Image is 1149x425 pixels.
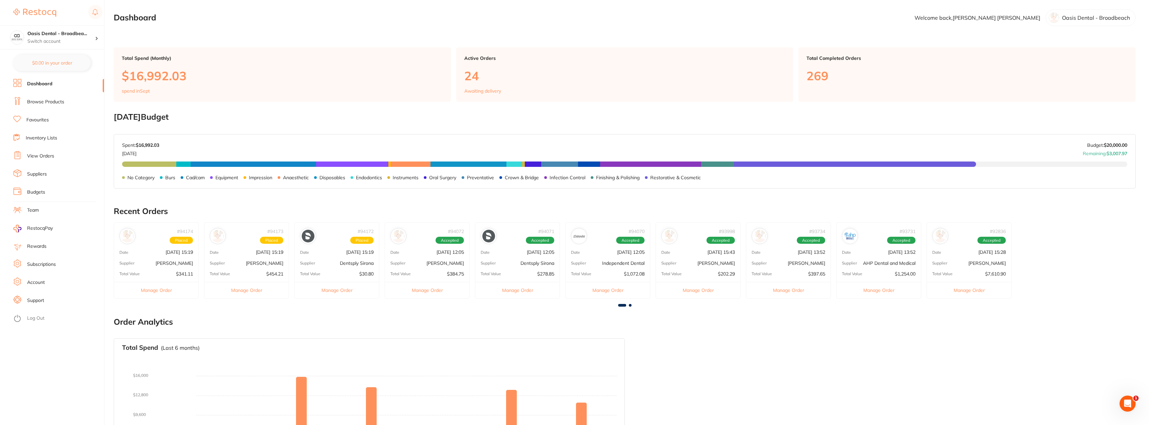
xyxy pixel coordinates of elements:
strong: $20,000.00 [1104,142,1127,148]
p: Remaining: [1083,148,1127,156]
p: Dentsply Sirona [520,260,554,266]
img: Adam Dental [753,230,766,242]
p: Impression [249,175,272,180]
p: Date [390,250,399,255]
button: Manage Order [927,282,1011,298]
a: Log Out [27,315,44,322]
span: Accepted [616,237,645,244]
p: Infection Control [550,175,585,180]
p: [DATE] 15:43 [707,249,735,255]
p: Supplier [210,261,225,265]
p: Total Value [571,272,591,276]
p: 269 [806,69,1128,83]
button: Manage Order [837,282,921,298]
p: Instruments [393,175,418,180]
img: Adam Dental [121,230,134,242]
p: Spent: [122,142,159,148]
img: Restocq Logo [13,9,56,17]
span: Accepted [526,237,554,244]
p: Supplier [119,261,134,265]
a: Dashboard [27,81,53,87]
p: [DATE] 15:28 [978,249,1006,255]
p: # 93734 [809,229,825,234]
p: Awaiting delivery [464,88,501,94]
p: AHP Dental and Medical [863,260,916,266]
a: Subscriptions [27,261,56,268]
p: Welcome back, [PERSON_NAME] [PERSON_NAME] [915,15,1040,21]
p: [PERSON_NAME] [788,260,825,266]
strong: $3,007.97 [1107,150,1127,156]
img: Dentsply Sirona [302,230,314,242]
p: Date [210,250,219,255]
p: Finishing & Polishing [596,175,640,180]
p: Date [932,250,941,255]
a: Favourites [26,117,49,123]
p: Supplier [481,261,496,265]
p: $30.80 [359,271,374,277]
p: [PERSON_NAME] [246,260,283,266]
p: (Last 6 months) [161,345,200,351]
span: RestocqPay [27,225,53,232]
a: Restocq Logo [13,5,56,20]
p: # 94071 [538,229,554,234]
p: Total Value [932,272,953,276]
p: Total Completed Orders [806,56,1128,61]
p: 24 [464,69,785,83]
img: Henry Schein Halas [934,230,947,242]
a: View Orders [27,153,54,160]
p: Burs [165,175,175,180]
p: [DATE] 13:52 [798,249,825,255]
a: Active Orders24Awaiting delivery [456,47,793,102]
p: Oasis Dental - Broadbeach [1062,15,1130,21]
p: # 94072 [448,229,464,234]
button: Manage Order [295,282,379,298]
p: Total Value [752,272,772,276]
p: Supplier [390,261,405,265]
a: Total Spend (Monthly)$16,992.03spend inSept [114,47,451,102]
p: # 94070 [629,229,645,234]
button: Manage Order [204,282,289,298]
p: Date [571,250,580,255]
p: Date [481,250,490,255]
button: Manage Order [475,282,560,298]
p: Supplier [932,261,947,265]
img: Henry Schein Halas [663,230,676,242]
p: Date [842,250,851,255]
p: Supplier [661,261,676,265]
h2: Recent Orders [114,207,1136,216]
img: Henry Schein Halas [211,230,224,242]
p: [DATE] 15:19 [256,249,283,255]
p: Oral Surgery [429,175,456,180]
p: Supplier [300,261,315,265]
p: Budget: [1087,142,1127,148]
p: $202.29 [718,271,735,277]
button: Manage Order [385,282,469,298]
p: # 92836 [990,229,1006,234]
iframe: Intercom live chat [1120,396,1136,412]
h4: Oasis Dental - Broadbeach [27,30,95,37]
p: [DATE] 12:05 [527,249,554,255]
a: Suppliers [27,171,47,178]
a: Team [27,207,39,214]
p: [DATE] 15:19 [346,249,374,255]
a: Rewards [27,243,46,250]
p: $16,992.03 [122,69,443,83]
p: $1,072.08 [624,271,645,277]
p: Switch account [27,38,95,45]
span: Placed [260,237,283,244]
button: Manage Order [746,282,831,298]
img: RestocqPay [13,225,21,232]
p: Total Value [661,272,682,276]
p: [PERSON_NAME] [156,260,193,266]
h3: Total Spend [122,344,158,351]
span: 1 [1133,396,1139,401]
button: Log Out [13,313,102,324]
p: [DATE] 15:19 [166,249,193,255]
p: Total Value [842,272,862,276]
h2: Order Analytics [114,317,1136,327]
p: Preventative [467,175,494,180]
p: Endodontics [356,175,382,180]
p: No Category [127,175,155,180]
p: Total Value [300,272,320,276]
p: Total Value [481,272,501,276]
